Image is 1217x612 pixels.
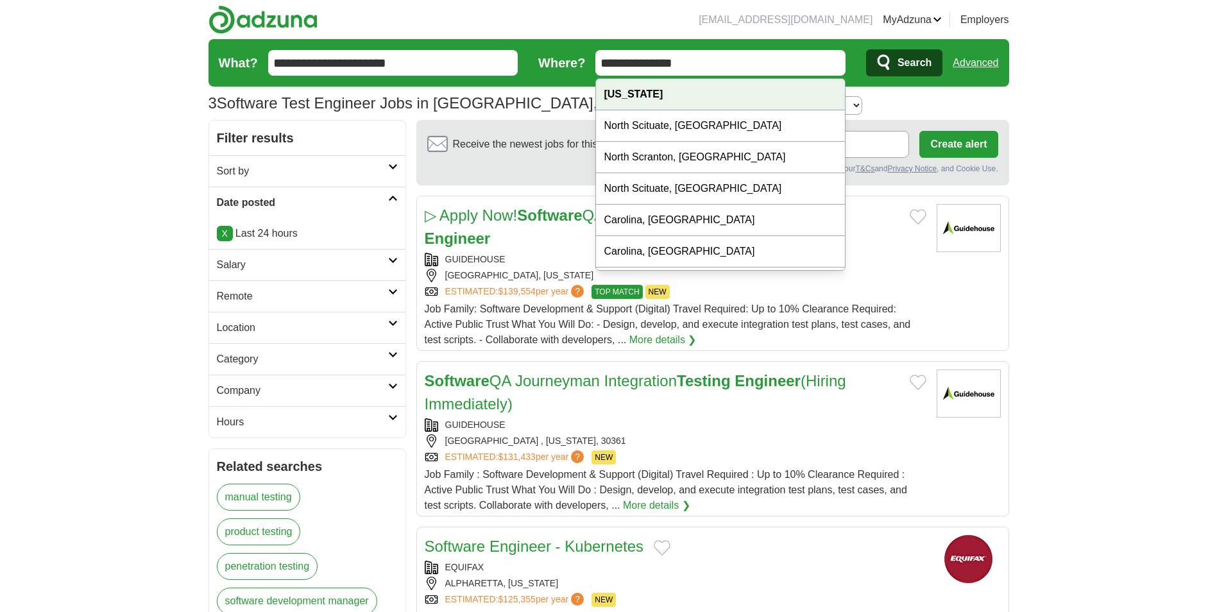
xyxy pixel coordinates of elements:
div: [GEOGRAPHIC_DATA] , [US_STATE], 30361 [425,434,926,448]
img: Adzuna logo [209,5,318,34]
strong: Testing [677,372,731,389]
span: NEW [591,450,616,464]
span: Job Family: Software Development & Support (Digital) Travel Required: Up to 10% Clearance Require... [425,303,911,345]
a: T&Cs [855,164,874,173]
h2: Sort by [217,164,388,179]
a: Advanced [953,50,998,76]
li: [EMAIL_ADDRESS][DOMAIN_NAME] [699,12,872,28]
p: Last 24 hours [217,226,398,241]
strong: Engineer [425,230,491,247]
div: ALPHARETTA, [US_STATE] [425,577,926,590]
span: Search [898,50,932,76]
button: Add to favorite jobs [654,540,670,556]
a: Privacy Notice [887,164,937,173]
span: TOP MATCH [591,285,642,299]
a: Sort by [209,155,405,187]
a: GUIDEHOUSE [445,254,506,264]
h2: Remote [217,289,388,304]
a: Category [209,343,405,375]
div: [GEOGRAPHIC_DATA], [US_STATE] [425,269,926,282]
a: GUIDEHOUSE [445,420,506,430]
a: Date posted [209,187,405,218]
a: product testing [217,518,301,545]
a: Employers [960,12,1009,28]
img: Guidehouse logo [937,370,1001,418]
a: ESTIMATED:$125,355per year? [445,593,587,607]
span: 3 [209,92,217,115]
h2: Salary [217,257,388,273]
a: ESTIMATED:$131,433per year? [445,450,587,464]
label: Where? [538,53,585,72]
img: Equifax logo [937,535,1001,583]
span: ? [571,450,584,463]
h2: Company [217,383,388,398]
a: Remote [209,280,405,312]
label: What? [219,53,258,72]
a: More details ❯ [629,332,697,348]
a: Location [209,312,405,343]
button: Create alert [919,131,998,158]
span: NEW [591,593,616,607]
span: NEW [645,285,670,299]
a: X [217,226,233,241]
h2: Category [217,352,388,367]
a: ▷ Apply Now!SoftwareQA Journeyman – IntegrationTesting Engineer [425,207,837,247]
div: Carolina, [GEOGRAPHIC_DATA] [596,205,845,236]
a: Company [209,375,405,406]
span: $125,355 [498,594,535,604]
h2: Date posted [217,195,388,210]
a: EQUIFAX [445,562,484,572]
h2: Related searches [217,457,398,476]
strong: [US_STATE] [604,89,663,99]
button: Search [866,49,942,76]
div: By creating an alert, you agree to our and , and Cookie Use. [427,163,998,174]
div: North Scranton, [GEOGRAPHIC_DATA] [596,142,845,173]
a: manual testing [217,484,300,511]
span: Receive the newest jobs for this search : [453,137,672,152]
h2: Location [217,320,388,336]
a: Software Engineer - Kubernetes [425,538,644,555]
div: North Scituate, [GEOGRAPHIC_DATA] [596,110,845,142]
button: Add to favorite jobs [910,375,926,390]
strong: Software [425,372,489,389]
button: Add to favorite jobs [910,209,926,225]
strong: Software [517,207,582,224]
h2: Filter results [209,121,405,155]
span: Job Family : Software Development & Support (Digital) Travel Required : Up to 10% Clearance Requi... [425,469,907,511]
span: $139,554 [498,286,535,296]
h1: Software Test Engineer Jobs in [GEOGRAPHIC_DATA], [GEOGRAPHIC_DATA] [209,94,762,112]
h2: Hours [217,414,388,430]
a: penetration testing [217,553,318,580]
div: Carolina, [GEOGRAPHIC_DATA] [596,268,845,299]
a: ESTIMATED:$139,554per year? [445,285,587,299]
span: ? [571,593,584,606]
a: MyAdzuna [883,12,942,28]
span: $131,433 [498,452,535,462]
img: Guidehouse logo [937,204,1001,252]
div: North Scituate, [GEOGRAPHIC_DATA] [596,173,845,205]
span: ? [571,285,584,298]
div: Carolina, [GEOGRAPHIC_DATA] [596,236,845,268]
a: Salary [209,249,405,280]
strong: Engineer [735,372,801,389]
a: Hours [209,406,405,438]
a: More details ❯ [623,498,690,513]
a: SoftwareQA Journeyman IntegrationTesting Engineer(Hiring Immediately) [425,372,846,412]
